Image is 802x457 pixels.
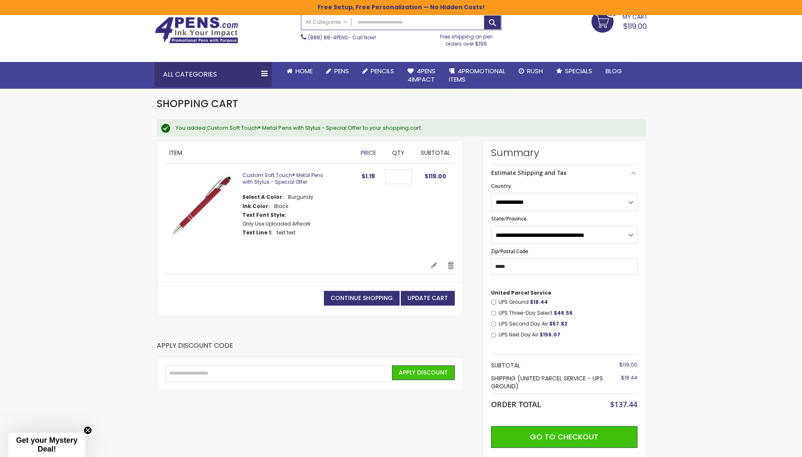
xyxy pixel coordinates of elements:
[301,15,351,29] a: All Categories
[623,21,647,31] span: $119.00
[606,67,622,75] span: Blog
[491,215,527,222] span: State/Province
[610,399,637,409] span: $137.44
[553,309,572,316] span: $46.56
[295,67,313,75] span: Home
[308,34,376,41] span: - Call Now!
[491,289,551,296] span: United Parcel Service
[399,368,448,377] span: Apply Discount
[491,426,637,448] button: Go to Checkout
[442,62,512,89] a: 4PROMOTIONALITEMS
[277,229,295,236] dd: text text
[242,172,323,185] a: Custom Soft Touch® Metal Pens with Stylus - Special Offer
[242,212,286,218] dt: Text Font Style
[498,299,637,306] label: UPS Ground
[550,62,599,80] a: Specials
[530,431,598,442] span: Go to Checkout
[527,67,543,75] span: Rush
[165,172,242,253] a: Custom Soft Touch® Metal Pens with Stylus-Burgundy
[407,294,448,302] span: Update Cart
[308,34,348,41] a: (888) 88-4PENS
[512,62,550,80] a: Rush
[491,359,610,372] th: Subtotal
[401,291,455,306] button: Update Cart
[401,62,442,89] a: 4Pens4impact
[334,67,349,75] span: Pens
[619,361,637,368] span: $119.00
[491,169,567,177] strong: Estimate Shipping and Tax
[331,294,393,302] span: Continue Shopping
[491,374,603,390] span: (United Parcel Service - UPS Ground)
[425,172,446,180] span: $119.00
[498,310,637,316] label: UPS Three-Day Select
[407,67,435,84] span: 4Pens 4impact
[157,97,238,110] span: Shopping Cart
[274,203,288,210] dd: Black
[371,67,394,75] span: Pencils
[242,203,270,210] dt: Ink Color
[324,291,400,306] a: Continue Shopping
[280,62,319,80] a: Home
[242,229,272,236] dt: Text Line 1
[155,17,238,44] img: 4Pens Custom Pens and Promotional Products
[157,341,233,357] strong: Apply Discount Code
[288,194,313,200] dd: Burgundy
[169,149,182,157] span: Item
[361,149,376,157] span: Price
[84,426,92,434] button: Close teaser
[591,10,648,31] a: $119.00 100
[242,194,284,200] dt: Select A Color
[421,149,450,157] span: Subtotal
[449,67,505,84] span: 4PROMOTIONAL ITEMS
[8,433,85,457] div: Get your Mystery Deal!Close teaser
[491,374,516,383] span: Shipping
[392,149,405,157] span: Qty
[155,62,272,87] div: All Categories
[362,172,375,180] span: $1.19
[319,62,356,80] a: Pens
[491,248,528,255] span: Zip/Postal Code
[621,374,637,381] span: $18.44
[356,62,401,80] a: Pencils
[165,172,234,241] img: Custom Soft Touch® Metal Pens with Stylus-Burgundy
[498,321,637,327] label: UPS Second Day Air
[16,436,77,453] span: Get your Mystery Deal!
[530,298,547,306] span: $18.44
[498,331,637,338] label: UPS Next Day Air
[565,67,592,75] span: Specials
[242,221,311,227] dd: Only Use Uploaded Artwork
[491,398,541,409] strong: Order Total
[491,182,511,190] span: Country
[549,320,567,327] span: $57.82
[431,30,502,47] div: Free shipping on pen orders over $199
[599,62,629,80] a: Blog
[491,146,637,159] strong: Summary
[539,331,560,338] span: $156.07
[176,124,637,132] div: You added Custom Soft Touch® Metal Pens with Stylus - Special Offer to your shopping cart.
[306,19,347,26] span: All Categories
